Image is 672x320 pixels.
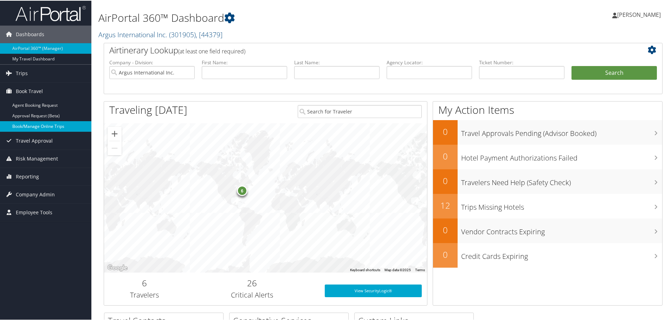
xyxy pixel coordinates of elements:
[15,5,86,21] img: airportal-logo.png
[16,185,55,203] span: Company Admin
[106,263,129,272] img: Google
[571,65,657,79] button: Search
[479,58,564,65] label: Ticket Number:
[433,223,458,235] h2: 0
[433,174,458,186] h2: 0
[109,102,187,117] h1: Traveling [DATE]
[385,267,411,271] span: Map data ©2025
[16,149,58,167] span: Risk Management
[433,242,662,267] a: 0Credit Cards Expiring
[433,199,458,211] h2: 12
[325,284,422,296] a: View SecurityLogic®
[109,44,610,55] h2: Airtinerary Lookup
[433,144,662,169] a: 0Hotel Payment Authorizations Failed
[190,276,314,288] h2: 26
[461,174,662,187] h3: Travelers Need Help (Safety Check)
[433,119,662,144] a: 0Travel Approvals Pending (Advisor Booked)
[169,29,196,39] span: ( 301905 )
[108,141,122,155] button: Zoom out
[298,104,422,117] input: Search for Traveler
[433,169,662,193] a: 0Travelers Need Help (Safety Check)
[108,126,122,140] button: Zoom in
[433,193,662,218] a: 12Trips Missing Hotels
[461,198,662,211] h3: Trips Missing Hotels
[387,58,472,65] label: Agency Locator:
[237,184,247,195] div: 6
[461,124,662,138] h3: Travel Approvals Pending (Advisor Booked)
[109,289,180,299] h3: Travelers
[202,58,287,65] label: First Name:
[433,218,662,242] a: 0Vendor Contracts Expiring
[350,267,380,272] button: Keyboard shortcuts
[106,263,129,272] a: Open this area in Google Maps (opens a new window)
[178,47,245,54] span: (at least one field required)
[98,29,222,39] a: Argus International Inc.
[433,150,458,162] h2: 0
[461,247,662,261] h3: Credit Cards Expiring
[16,167,39,185] span: Reporting
[109,58,195,65] label: Company - Division:
[16,203,52,221] span: Employee Tools
[617,10,661,18] span: [PERSON_NAME]
[294,58,380,65] label: Last Name:
[16,25,44,43] span: Dashboards
[109,276,180,288] h2: 6
[190,289,314,299] h3: Critical Alerts
[612,4,668,25] a: [PERSON_NAME]
[433,102,662,117] h1: My Action Items
[415,267,425,271] a: Terms (opens in new tab)
[98,10,478,25] h1: AirPortal 360™ Dashboard
[196,29,222,39] span: , [ 44379 ]
[16,64,28,81] span: Trips
[16,82,43,99] span: Book Travel
[461,223,662,236] h3: Vendor Contracts Expiring
[16,131,53,149] span: Travel Approval
[433,248,458,260] h2: 0
[461,149,662,162] h3: Hotel Payment Authorizations Failed
[433,125,458,137] h2: 0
